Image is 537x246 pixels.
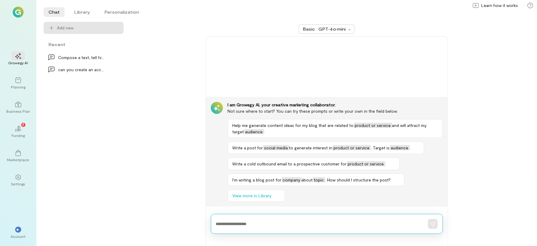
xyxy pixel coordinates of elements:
span: Help me generate content ideas for my blog that are related to [233,123,354,128]
div: I am Growegy AI, your creative marketing collaborator. [228,102,443,108]
div: Growegy AI [8,60,28,65]
span: . Target is [371,145,390,150]
a: Marketplace [7,145,29,167]
span: audience [390,145,410,150]
span: product or service [347,161,385,166]
span: topic [313,177,325,182]
div: Basic · GPT‑4o‑mini [303,26,346,32]
span: Write a post for [233,145,263,150]
span: Learn how it works [481,2,518,8]
div: can you create an account on experian like [PERSON_NAME] a… [58,66,105,73]
span: View more in Library [233,193,272,199]
button: I’m writing a blog post forcompanyabouttopic. How should I structure the post? [228,174,404,186]
span: Add new [57,25,74,31]
span: . [410,145,411,150]
button: Write a cold outbound email to a prospective customer forproduct or service. [228,158,399,170]
div: Compose a text, tell him that I ask the , I mean… [58,54,105,61]
div: Funding [12,133,25,138]
li: Personalization [100,7,144,17]
span: . [264,129,265,134]
button: Help me generate content ideas for my blog that are related toproduct or serviceand will attract ... [228,119,443,138]
span: company [282,177,302,182]
a: Funding [7,121,29,143]
a: Business Plan [7,97,29,118]
span: about [302,177,313,182]
span: product or service [333,145,371,150]
span: Write a cold outbound email to a prospective customer for [233,161,347,166]
a: Growegy AI [7,48,29,70]
a: Settings [7,169,29,191]
span: audience [244,129,264,134]
span: 7 [22,122,25,127]
div: Not sure where to start? You can try these prompts or write your own in the field below. [228,108,443,114]
div: Marketplace [7,157,29,162]
a: Planning [7,72,29,94]
span: and will attract my target [233,123,427,134]
div: Settings [11,181,25,186]
span: social media [263,145,289,150]
span: . [385,161,386,166]
div: Account [11,234,26,239]
button: View more in Library [228,190,285,202]
span: . How should I structure the post? [325,177,391,182]
button: Write a post forsocial mediato generate interest inproduct or service. Target isaudience. [228,141,424,154]
span: to generate interest in [289,145,333,150]
span: I’m writing a blog post for [233,177,282,182]
div: Planning [11,85,25,89]
li: Chat [44,7,65,17]
div: Business Plan [6,109,30,114]
div: Recent [44,41,124,48]
span: product or service [354,123,392,128]
li: Library [69,7,95,17]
